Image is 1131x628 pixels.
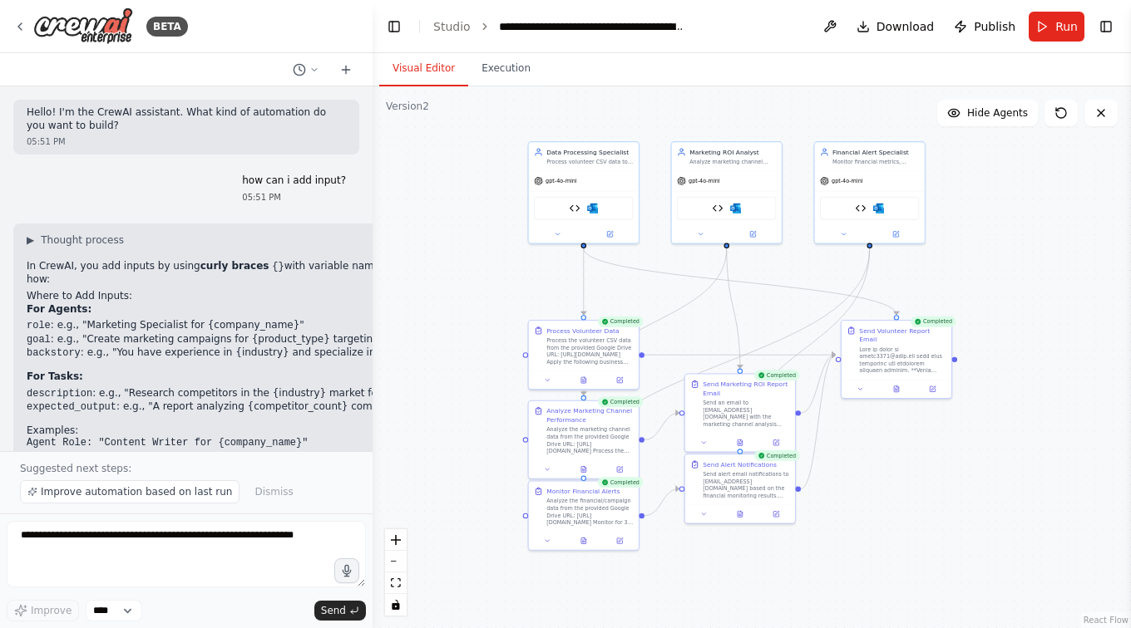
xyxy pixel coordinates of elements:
[334,558,359,583] button: Click to speak your automation idea
[565,464,603,475] button: View output
[605,375,635,385] button: Open in side panel
[645,484,679,520] g: Edge from 41c0186d-ff65-4886-bd78-829764b394af to 26a51dc2-e5c3-4547-9252-421c730a6d2f
[832,148,919,157] div: Financial Alert Specialist
[703,400,789,428] div: Send an email to [EMAIL_ADDRESS][DOMAIN_NAME] with the marketing channel analysis results. **Emai...
[27,333,565,347] li: : e.g., "Create marketing campaigns for {product_type} targeting {target_audience}"
[379,52,468,86] button: Visual Editor
[546,336,633,365] div: Process the volunteer CSV data from the provided Google Drive URL: [URL][DOMAIN_NAME] Apply the f...
[27,347,81,359] code: backstory
[1084,616,1129,625] a: React Flow attribution
[587,203,598,213] img: Microsoft Outlook
[41,485,232,498] span: Improve automation based on last run
[801,351,836,418] g: Edge from 3a2349f1-ee62-4c45-80ea-736ca61b2c30 to 7850756c-66d8-4c70-a37b-e144ba7881cd
[385,529,407,616] div: React Flow controls
[27,388,92,400] code: description
[314,601,366,621] button: Send
[385,594,407,616] button: toggle interactivity
[254,485,293,498] span: Dismiss
[730,203,741,213] img: Microsoft Outlook
[242,191,346,204] div: 05:51 PM
[877,384,916,395] button: View output
[27,260,565,287] p: In CrewAI, you add inputs by using with variable names in your agents and tasks. Here's how:
[27,290,565,303] h2: Where to Add Inputs:
[1055,18,1078,35] span: Run
[877,18,935,35] span: Download
[468,52,544,86] button: Execution
[728,228,778,239] button: Open in side panel
[20,462,353,475] p: Suggested next steps:
[546,326,619,336] div: Process Volunteer Data
[27,387,565,401] li: : e.g., "Research competitors in the {industry} market for {company_name}"
[859,326,946,344] div: Send Volunteer Report Email
[528,320,640,390] div: CompletedProcess Volunteer DataProcess the volunteer CSV data from the provided Google Drive URL:...
[703,471,789,499] div: Send alert email notifications to [EMAIL_ADDRESS][DOMAIN_NAME] based on the financial monitoring ...
[859,346,946,374] div: Lore ip dolor si ametc3371@adip.eli sedd eius temporinc utl etdolorem aliquaen adminim. **Venia Q...
[27,320,51,331] code: role
[967,106,1028,120] span: Hide Agents
[27,233,124,247] button: ▶Thought process
[27,370,83,382] strong: For Tasks:
[761,437,792,448] button: Open in side panel
[598,396,644,407] div: Completed
[27,334,51,346] code: goal
[246,480,301,503] button: Dismiss
[598,477,644,488] div: Completed
[385,551,407,572] button: zoom out
[703,460,777,469] div: Send Alert Notifications
[27,346,565,361] li: : e.g., "You have experience in {industry} and specialize in {marketing_channel}"
[598,316,644,327] div: Completed
[703,380,789,397] div: Send Marketing ROI Report Email
[546,426,633,454] div: Analyze the marketing channel data from the provided Google Drive URL: [URL][DOMAIN_NAME] Process...
[546,148,633,157] div: Data Processing Specialist
[579,248,588,315] g: Edge from 028faad7-e07e-42d6-8697-224b40041359 to 68281852-3ad1-435e-92df-af0b88325ecd
[832,178,862,185] span: gpt-4o-mini
[546,178,576,185] span: gpt-4o-mini
[645,409,679,444] g: Edge from dfbc528d-cf05-452f-8e91-173d3f7195c5 to 3a2349f1-ee62-4c45-80ea-736ca61b2c30
[937,100,1038,126] button: Hide Agents
[754,370,800,380] div: Completed
[721,437,759,448] button: View output
[1094,15,1118,38] button: Show right sidebar
[27,319,565,333] li: : e.g., "Marketing Specialist for {company_name}"
[146,17,188,37] div: BETA
[33,7,133,45] img: Logo
[735,248,874,449] g: Edge from 4984045a-a53b-4751-967b-abcd2c08dd93 to 26a51dc2-e5c3-4547-9252-421c730a6d2f
[528,480,640,550] div: CompletedMonitor Financial AlertsAnalyze the financial/campaign data from the provided Google Dri...
[947,12,1022,42] button: Publish
[605,536,635,547] button: Open in side panel
[761,508,792,519] button: Open in side panel
[546,406,633,424] div: Analyze Marketing Channel Performance
[385,572,407,594] button: fit view
[722,248,744,369] g: Edge from 75725a35-1f60-4212-9450-c7d14f1646bf to 3a2349f1-ee62-4c45-80ea-736ca61b2c30
[20,480,240,503] button: Improve automation based on last run
[570,203,580,213] img: CSV Processor
[565,536,603,547] button: View output
[579,248,874,476] g: Edge from 4984045a-a53b-4751-967b-abcd2c08dd93 to 41c0186d-ff65-4886-bd78-829764b394af
[433,18,686,35] nav: breadcrumb
[713,203,724,213] img: Marketing Channel Analyzer
[801,351,836,493] g: Edge from 26a51dc2-e5c3-4547-9252-421c730a6d2f to 7850756c-66d8-4c70-a37b-e144ba7881cd
[850,12,941,42] button: Download
[528,400,640,479] div: CompletedAnalyze Marketing Channel PerformanceAnalyze the marketing channel data from the provide...
[974,18,1015,35] span: Publish
[754,450,800,461] div: Completed
[333,60,359,80] button: Start a new chat
[433,20,471,33] a: Studio
[814,141,926,244] div: Financial Alert SpecialistMonitor financial metrics, campaign performance, and volunteer engageme...
[645,351,836,360] g: Edge from 68281852-3ad1-435e-92df-af0b88325ecd to 7850756c-66d8-4c70-a37b-e144ba7881cd
[871,228,921,239] button: Open in side panel
[917,384,948,395] button: Open in side panel
[579,248,731,395] g: Edge from 75725a35-1f60-4212-9450-c7d14f1646bf to dfbc528d-cf05-452f-8e91-173d3f7195c5
[1029,12,1084,42] button: Run
[671,141,783,244] div: Marketing ROI AnalystAnalyze marketing channel performance to identify the most cost-effective ch...
[385,529,407,551] button: zoom in
[286,60,326,80] button: Switch to previous chat
[272,261,284,272] code: {}
[689,178,719,185] span: gpt-4o-mini
[27,401,116,413] code: expected_output
[546,487,620,496] div: Monitor Financial Alerts
[721,508,759,519] button: View output
[27,303,91,315] strong: For Agents:
[27,233,34,247] span: ▶
[911,316,956,327] div: Completed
